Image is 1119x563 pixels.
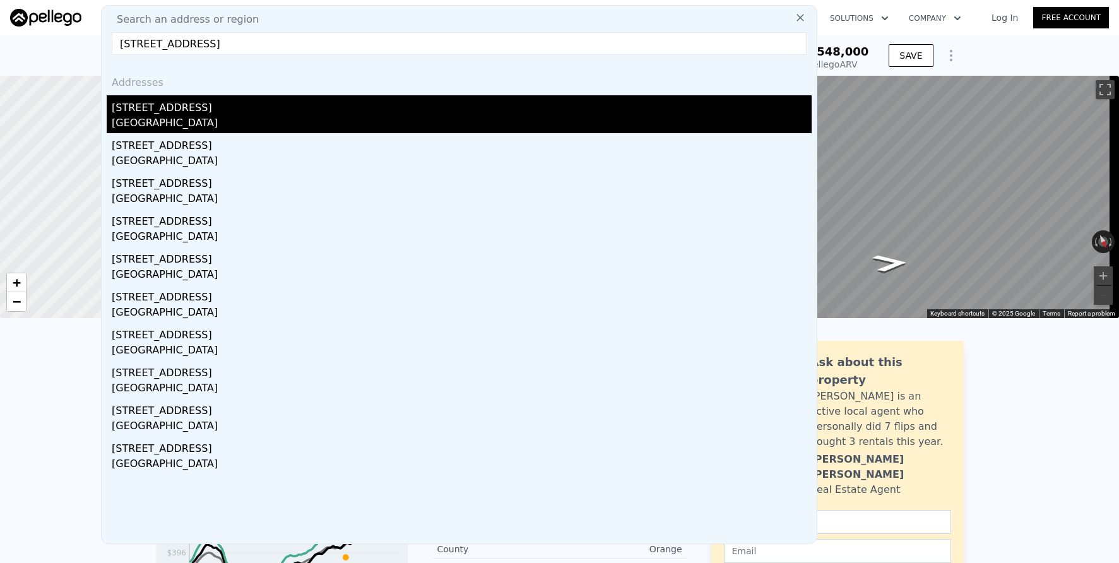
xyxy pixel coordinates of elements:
div: Addresses [107,65,812,95]
button: Keyboard shortcuts [930,309,985,318]
div: [GEOGRAPHIC_DATA] [112,229,812,247]
button: SAVE [889,44,933,67]
span: + [13,275,21,290]
div: [GEOGRAPHIC_DATA] [112,418,812,436]
div: [PERSON_NAME] [PERSON_NAME] [810,452,951,482]
div: Map [577,76,1119,318]
span: © 2025 Google [992,310,1035,317]
button: Company [899,7,971,30]
a: Zoom in [7,273,26,292]
div: [STREET_ADDRESS] [112,323,812,343]
tspan: $396 [167,548,186,557]
input: Enter an address, city, region, neighborhood or zip code [112,32,807,55]
div: Orange [560,543,682,555]
input: Email [724,539,951,563]
div: Street View [577,76,1119,318]
span: − [13,293,21,309]
div: [STREET_ADDRESS] [112,95,812,116]
div: Real Estate Agent [810,482,901,497]
button: Zoom in [1094,266,1113,285]
div: [STREET_ADDRESS] [112,398,812,418]
div: [PERSON_NAME] is an active local agent who personally did 7 flips and bought 3 rentals this year. [810,389,951,449]
button: Rotate clockwise [1108,230,1115,253]
div: [GEOGRAPHIC_DATA] [112,116,812,133]
div: [STREET_ADDRESS] [112,436,812,456]
span: $1,548,000 [796,45,868,58]
div: [GEOGRAPHIC_DATA] [112,456,812,474]
a: Terms [1043,310,1060,317]
div: [GEOGRAPHIC_DATA] [112,153,812,171]
div: [GEOGRAPHIC_DATA] [112,343,812,360]
a: Zoom out [7,292,26,311]
path: Go West, Moffett Dr [858,250,924,276]
input: Name [724,510,951,534]
a: Free Account [1033,7,1109,28]
div: [STREET_ADDRESS] [112,209,812,229]
span: Search an address or region [107,12,259,27]
div: [GEOGRAPHIC_DATA] [112,267,812,285]
img: Pellego [10,9,81,27]
div: [GEOGRAPHIC_DATA] [112,305,812,323]
button: Reset the view [1094,230,1113,254]
button: Zoom out [1094,286,1113,305]
a: Report a problem [1068,310,1115,317]
div: [STREET_ADDRESS] [112,171,812,191]
a: Log In [976,11,1033,24]
div: Ask about this property [810,353,951,389]
div: [GEOGRAPHIC_DATA] [112,191,812,209]
button: Rotate counterclockwise [1092,230,1099,253]
div: [STREET_ADDRESS] [112,247,812,267]
button: Toggle fullscreen view [1096,80,1115,99]
div: [STREET_ADDRESS] [112,285,812,305]
div: [STREET_ADDRESS] [112,133,812,153]
button: Solutions [820,7,899,30]
div: County [437,543,560,555]
div: [STREET_ADDRESS] [112,360,812,381]
button: Show Options [938,43,964,68]
div: Pellego ARV [796,58,868,71]
div: [GEOGRAPHIC_DATA] [112,381,812,398]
